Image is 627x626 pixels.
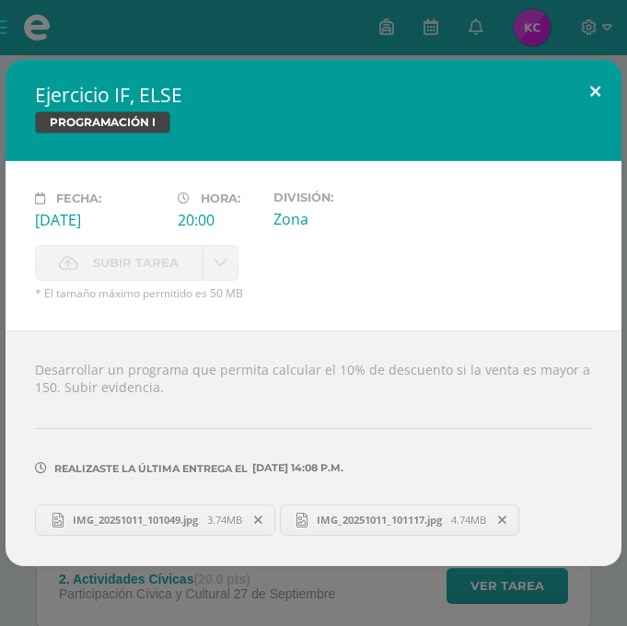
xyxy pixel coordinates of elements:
span: IMG_20251011_101049.jpg [64,513,207,527]
span: 4.74MB [451,513,486,527]
span: Subir tarea [93,246,179,280]
div: 20:00 [178,210,259,230]
a: La fecha de entrega ha expirado [203,245,238,281]
a: IMG_20251011_101117.jpg 4.74MB [280,504,520,536]
span: Fecha: [56,191,101,205]
span: * El tamaño máximo permitido es 50 MB [35,285,592,301]
button: Close (Esc) [569,60,621,122]
h2: Ejercicio IF, ELSE [35,82,592,108]
span: 3.74MB [207,513,242,527]
span: IMG_20251011_101117.jpg [308,513,451,527]
div: [DATE] [35,210,163,230]
label: División: [273,191,401,204]
span: [DATE] 14:08 p.m. [248,468,343,469]
span: Realizaste la última entrega el [54,462,248,475]
span: Hora: [201,191,240,205]
label: La fecha de entrega ha expirado [35,245,203,281]
span: Remover entrega [243,510,274,530]
div: Desarrollar un programa que permita calcular el 10% de descuento si la venta es mayor a 150. Subi... [6,330,621,565]
a: IMG_20251011_101049.jpg 3.74MB [35,504,275,536]
span: PROGRAMACIÓN I [35,111,170,133]
div: Zona [273,209,401,229]
span: Remover entrega [487,510,518,530]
